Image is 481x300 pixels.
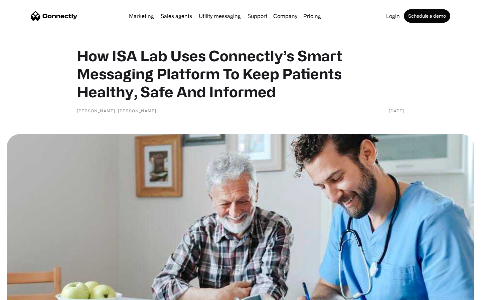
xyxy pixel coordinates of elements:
[245,13,270,19] a: Support
[158,13,195,19] a: Sales agents
[301,13,324,19] a: Pricing
[196,13,244,19] a: Utility messaging
[404,9,450,23] a: Schedule a demo
[77,47,404,101] h1: How ISA Lab Uses Connectly’s Smart Messaging Platform To Keep Patients Healthy, Safe And Informed
[7,288,40,298] aside: Language selected: English
[273,11,297,21] div: Company
[389,107,404,114] div: [DATE]
[383,13,403,19] a: Login
[126,13,157,19] a: Marketing
[77,107,156,114] div: [PERSON_NAME], [PERSON_NAME]
[13,288,40,298] ul: Language list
